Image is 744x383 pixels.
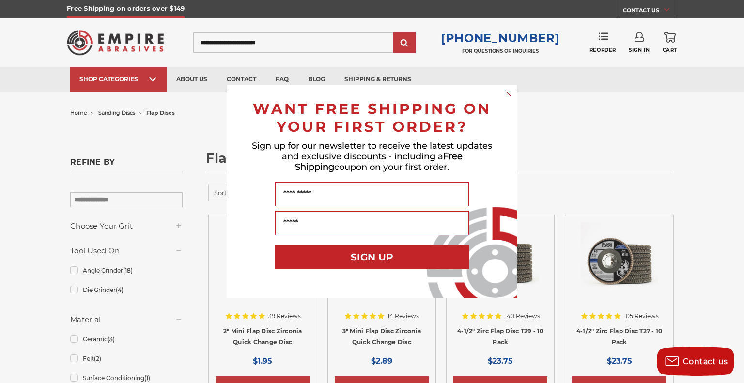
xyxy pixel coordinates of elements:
span: WANT FREE SHIPPING ON YOUR FIRST ORDER? [253,100,491,136]
button: Contact us [657,347,734,376]
span: Contact us [683,357,728,366]
span: Sign up for our newsletter to receive the latest updates and exclusive discounts - including a co... [252,140,492,172]
span: Free Shipping [295,151,463,172]
button: Close dialog [504,89,513,99]
button: SIGN UP [275,245,469,269]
